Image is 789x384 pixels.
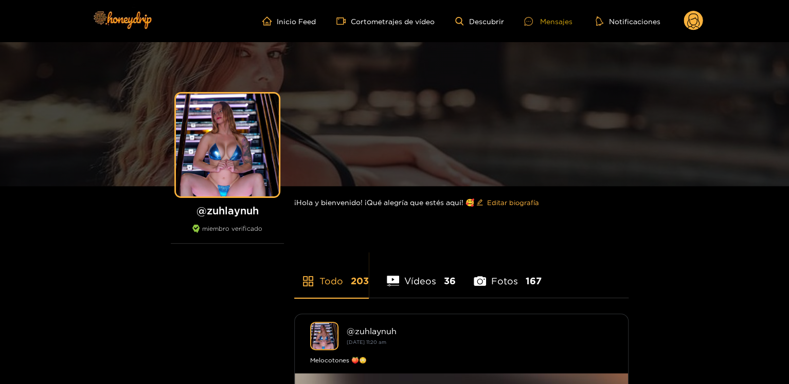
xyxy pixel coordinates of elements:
[310,322,338,350] img: Zuhlaynuh
[487,199,539,206] font: Editar biografía
[469,17,504,25] font: Descubrir
[540,17,572,25] font: Mensajes
[526,276,542,286] font: 167
[608,17,660,25] font: Notificaciones
[476,199,483,207] span: editar
[474,194,541,211] button: editarEditar biografía
[444,276,456,286] font: 36
[455,17,504,26] a: Descubrir
[336,16,435,26] a: Cortometrajes de vídeo
[347,326,397,336] font: @zuhlaynuh
[351,276,369,286] font: 203
[310,357,367,363] font: Melocotones 🍑😳
[302,275,314,287] span: tienda de aplicaciones
[491,276,518,286] font: Fotos
[277,17,316,25] font: Inicio Feed
[262,16,277,26] span: hogar
[196,205,259,216] font: @zuhlaynuh
[262,16,316,26] a: Inicio Feed
[404,276,436,286] font: Vídeos
[351,17,435,25] font: Cortometrajes de vídeo
[347,339,386,345] font: [DATE] 11:20 am
[294,198,474,206] font: ¡Hola y bienvenido! ¡Qué alegría que estés aquí! 🥰
[593,16,663,26] button: Notificaciones
[202,225,262,232] font: miembro verificado
[336,16,351,26] span: cámara de vídeo
[319,276,343,286] font: Todo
